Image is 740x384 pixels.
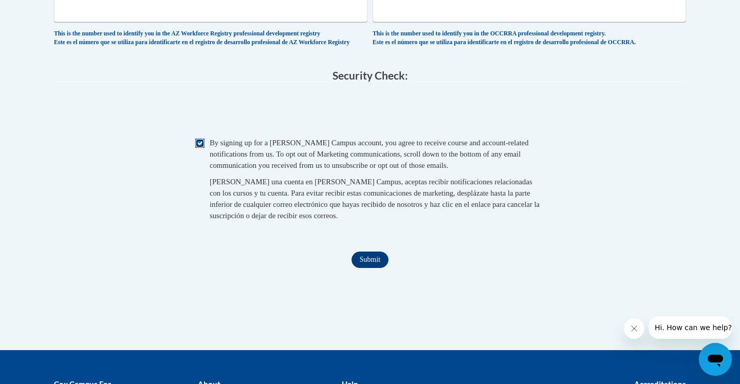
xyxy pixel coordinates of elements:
[292,92,448,132] iframe: To enrich screen reader interactions, please activate Accessibility in Grammarly extension settings
[699,343,732,376] iframe: Button to launch messaging window
[649,316,732,339] iframe: Message from company
[54,30,367,47] div: This is the number used to identify you in the AZ Workforce Registry professional development reg...
[624,318,644,339] iframe: Close message
[210,139,529,169] span: By signing up for a [PERSON_NAME] Campus account, you agree to receive course and account-related...
[210,178,540,220] span: [PERSON_NAME] una cuenta en [PERSON_NAME] Campus, aceptas recibir notificaciones relacionadas con...
[351,252,388,268] input: Submit
[332,69,408,82] span: Security Check:
[373,30,686,47] div: This is the number used to identify you in the OCCRRA professional development registry. Este es ...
